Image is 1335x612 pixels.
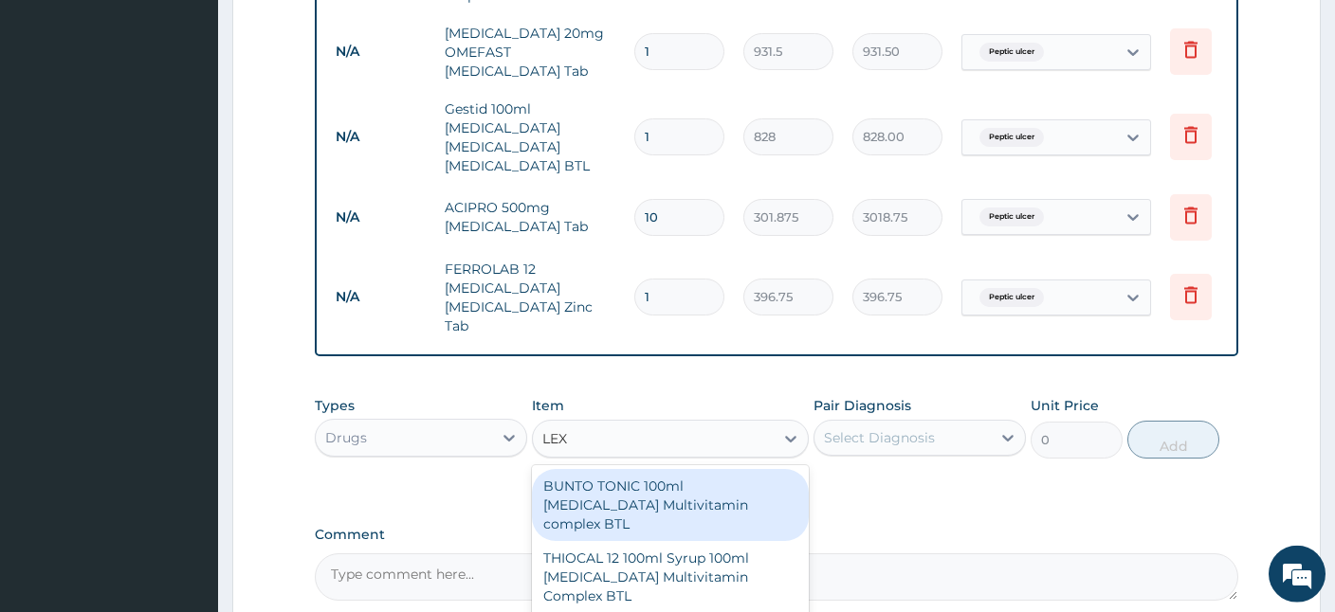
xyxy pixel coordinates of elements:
textarea: Type your message and hit 'Enter' [9,409,361,476]
span: Peptic ulcer [979,288,1044,307]
td: ACIPRO 500mg [MEDICAL_DATA] Tab [435,189,625,245]
td: N/A [326,34,435,69]
span: Peptic ulcer [979,207,1044,226]
div: Drugs [325,428,367,447]
div: Select Diagnosis [824,428,935,447]
button: Add [1127,421,1219,459]
td: [MEDICAL_DATA] 20mg OMEFAST [MEDICAL_DATA] Tab [435,14,625,90]
span: Peptic ulcer [979,43,1044,62]
div: Minimize live chat window [311,9,357,55]
td: FERROLAB 12 [MEDICAL_DATA] [MEDICAL_DATA] Zinc Tab [435,250,625,345]
td: N/A [326,279,435,315]
td: N/A [326,119,435,154]
label: Types [315,398,355,414]
label: Comment [315,527,1238,543]
div: BUNTO TONIC 100ml [MEDICAL_DATA] Multivitamin complex BTL [532,469,809,541]
span: Peptic ulcer [979,128,1044,147]
span: We're online! [110,185,262,376]
label: Unit Price [1031,396,1099,415]
div: Chat with us now [99,106,319,131]
td: N/A [326,200,435,235]
td: Gestid 100ml [MEDICAL_DATA] [MEDICAL_DATA] [MEDICAL_DATA] BTL [435,90,625,185]
label: Item [532,396,564,415]
img: d_794563401_company_1708531726252_794563401 [35,95,77,142]
label: Pair Diagnosis [814,396,911,415]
